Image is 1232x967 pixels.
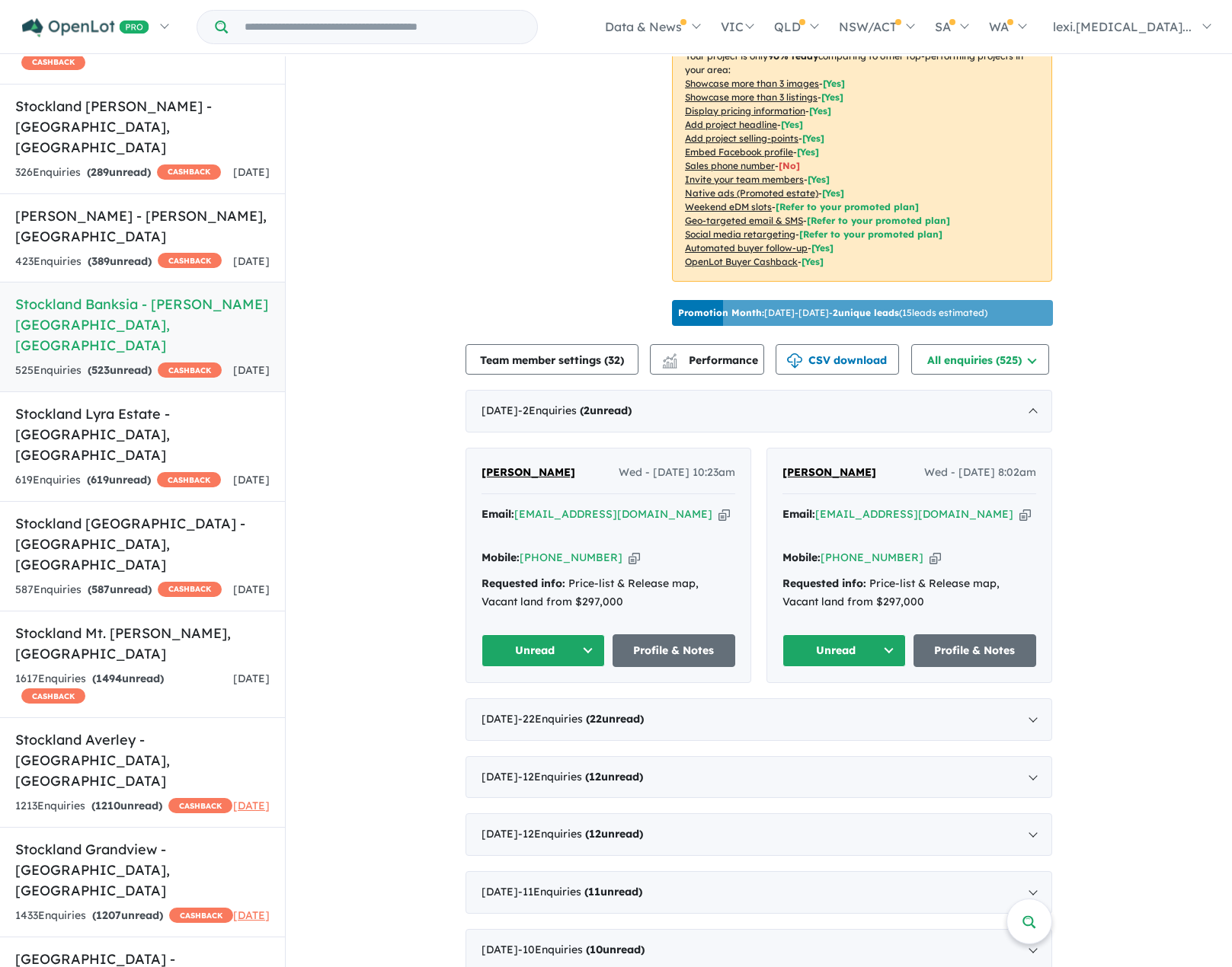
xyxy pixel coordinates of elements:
h5: [PERSON_NAME] - [PERSON_NAME] , [GEOGRAPHIC_DATA] [15,206,270,247]
span: - 12 Enquir ies [518,827,643,841]
strong: ( unread) [586,712,644,726]
span: [ Yes ] [797,146,819,158]
a: [EMAIL_ADDRESS][DOMAIN_NAME] [815,507,1013,521]
span: [ Yes ] [808,174,830,185]
span: [ No ] [779,160,800,171]
span: 587 [91,582,110,596]
strong: ( unread) [92,672,164,685]
img: bar-chart.svg [662,359,677,369]
strong: ( unread) [88,254,152,268]
span: 11 [588,885,600,898]
span: Performance [664,353,758,367]
span: [DATE] [233,165,270,179]
button: Copy [718,506,730,522]
span: [ Yes ] [823,78,845,89]
div: [DATE] [466,813,1052,856]
strong: ( unread) [92,908,163,922]
span: 1210 [95,799,120,812]
span: CASHBACK [21,688,85,704]
strong: ( unread) [88,363,152,377]
button: Unread [482,634,605,667]
u: Showcase more than 3 images [685,78,819,89]
u: Add project headline [685,119,777,130]
span: [DATE] [233,582,270,596]
span: - 10 Enquir ies [518,943,645,956]
u: Social media retargeting [685,228,795,240]
span: 1494 [96,672,122,685]
img: download icon [787,353,802,369]
h5: Stockland Lyra Estate - [GEOGRAPHIC_DATA] , [GEOGRAPHIC_DATA] [15,404,270,465]
span: [DATE] [233,473,270,487]
span: [Yes] [802,256,824,267]
strong: Requested info: [482,576,565,590]
u: Automated buyer follow-up [685,242,808,254]
b: 90 % ready [768,50,818,62]
span: [ Yes ] [802,132,824,144]
p: [DATE] - [DATE] - ( 15 leads estimated) [678,306,987,320]
u: Invite your team members [685,174,804,185]
h5: Stockland Banksia - [PERSON_NAME][GEOGRAPHIC_DATA] , [GEOGRAPHIC_DATA] [15,294,270,356]
div: [DATE] [466,698,1052,741]
span: [Yes] [822,187,844,199]
strong: Requested info: [782,576,866,590]
strong: Email: [482,507,514,521]
button: Copy [930,550,941,566]
u: OpenLot Buyer Cashback [685,256,798,267]
div: 326 Enquir ies [15,164,221,182]
div: Price-list & Release map, Vacant land from $297,000 [782,575,1036,611]
span: [Refer to your promoted plan] [799,228,942,240]
span: - 22 Enquir ies [518,712,644,726]
strong: ( unread) [88,582,152,596]
u: Sales phone number [685,160,775,171]
h5: Stockland Mt. [PERSON_NAME] , [GEOGRAPHIC_DATA] [15,623,270,664]
strong: ( unread) [580,404,632,417]
span: [DATE] [233,254,270,268]
span: 10 [590,943,603,956]
strong: Mobile: [782,551,821,564]
span: - 11 Enquir ies [518,885,642,898]
span: 523 [91,363,110,377]
button: CSV download [776,344,899,375]
div: [DATE] [466,756,1052,799]
u: Showcase more than 3 listings [685,91,818,103]
span: [ Yes ] [781,119,803,130]
strong: ( unread) [87,473,151,487]
h5: Stockland Grandview - [GEOGRAPHIC_DATA] , [GEOGRAPHIC_DATA] [15,839,270,901]
span: Wed - [DATE] 8:02am [924,464,1036,482]
u: Embed Facebook profile [685,146,793,158]
span: 22 [590,712,602,726]
span: 12 [589,827,601,841]
button: Copy [1019,506,1031,522]
u: Native ads (Promoted estate) [685,187,818,199]
span: CASHBACK [158,253,222,268]
button: Performance [650,344,764,375]
a: [PERSON_NAME] [782,464,876,482]
span: 32 [608,353,620,367]
button: Unread [782,634,906,667]
strong: ( unread) [586,943,645,956]
div: 619 Enquir ies [15,471,221,490]
span: [PERSON_NAME] [482,465,575,479]
span: - 12 Enquir ies [518,770,643,783]
button: Copy [629,550,640,566]
strong: Mobile: [482,551,520,564]
span: 289 [91,165,109,179]
span: 1207 [96,908,121,922]
button: Team member settings (32) [466,344,638,375]
span: 389 [91,254,110,268]
div: 1433 Enquir ies [15,907,233,925]
div: Price-list & Release map, Vacant land from $297,000 [482,575,735,611]
span: CASHBACK [168,798,232,813]
a: [PERSON_NAME] [482,464,575,482]
div: 1213 Enquir ies [15,797,232,815]
span: 2 [584,404,590,417]
p: Your project is only comparing to other top-performing projects in your area: - - - - - - - - - -... [672,37,1052,282]
strong: ( unread) [87,165,151,179]
h5: Stockland [GEOGRAPHIC_DATA] - [GEOGRAPHIC_DATA] , [GEOGRAPHIC_DATA] [15,513,270,575]
span: [PERSON_NAME] [782,465,876,479]
a: Profile & Notes [914,634,1037,667]
span: CASHBACK [157,164,221,180]
span: [Refer to your promoted plan] [776,201,919,212]
div: 587 Enquir ies [15,581,222,599]
div: [DATE] [466,390,1052,432]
